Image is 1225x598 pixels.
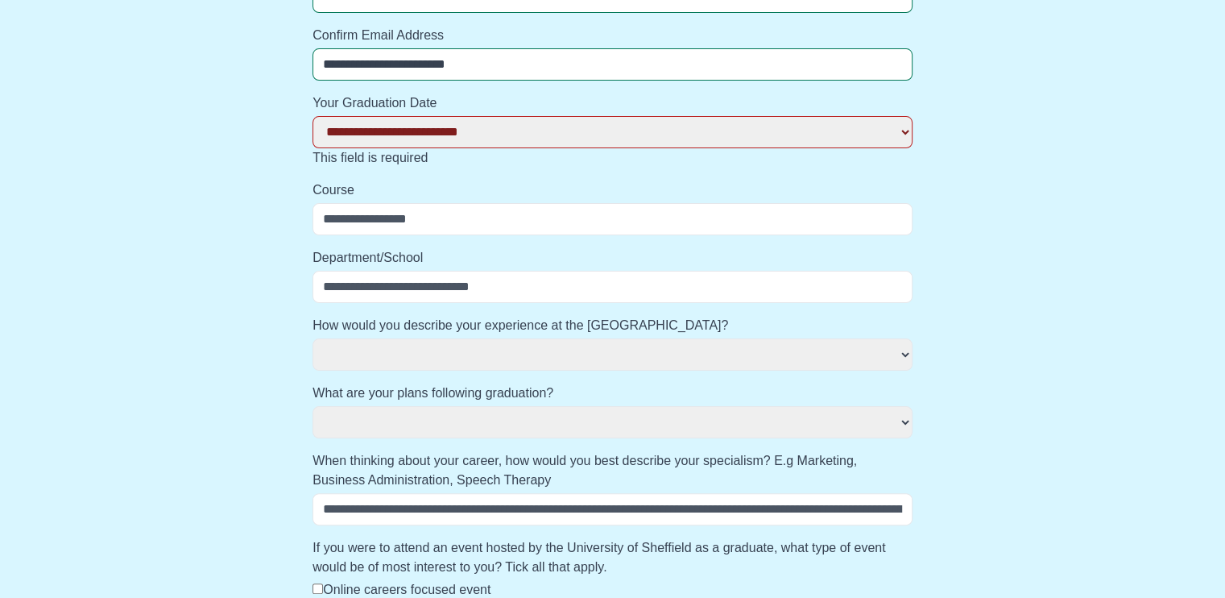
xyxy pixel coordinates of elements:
[312,181,913,200] label: Course
[312,451,913,490] label: When thinking about your career, how would you best describe your specialism? E.g Marketing, Busi...
[312,248,913,268] label: Department/School
[312,538,913,577] label: If you were to attend an event hosted by the University of Sheffield as a graduate, what type of ...
[312,316,913,335] label: How would you describe your experience at the [GEOGRAPHIC_DATA]?
[323,583,490,596] label: Online careers focused event
[312,384,913,403] label: What are your plans following graduation?
[312,151,428,164] span: This field is required
[312,26,913,45] label: Confirm Email Address
[312,93,913,113] label: Your Graduation Date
